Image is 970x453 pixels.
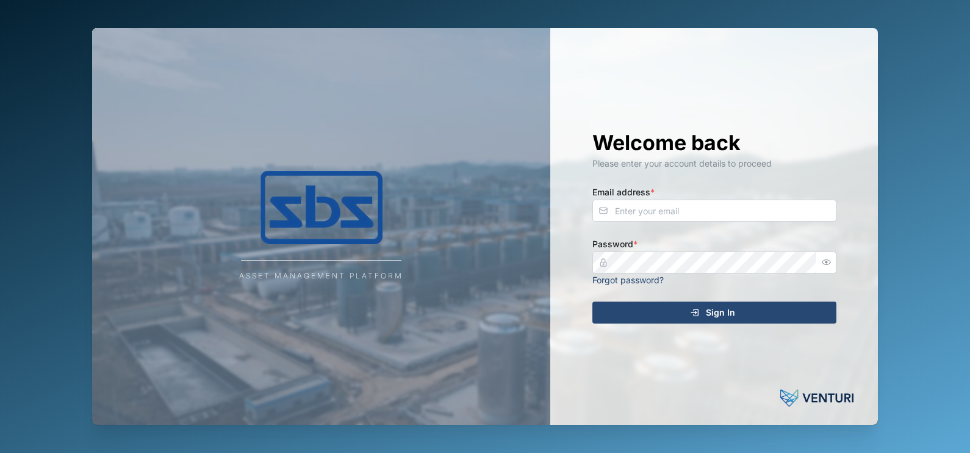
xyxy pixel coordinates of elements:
label: Email address [592,186,655,199]
img: Company Logo [199,171,444,244]
img: Powered by: Venturi [780,386,853,410]
button: Sign In [592,302,836,324]
h1: Welcome back [592,129,836,156]
div: Please enter your account details to proceed [592,157,836,170]
a: Forgot password? [592,275,664,285]
label: Password [592,237,638,251]
div: Asset Management Platform [239,270,403,282]
span: Sign In [706,302,735,323]
input: Enter your email [592,200,836,222]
